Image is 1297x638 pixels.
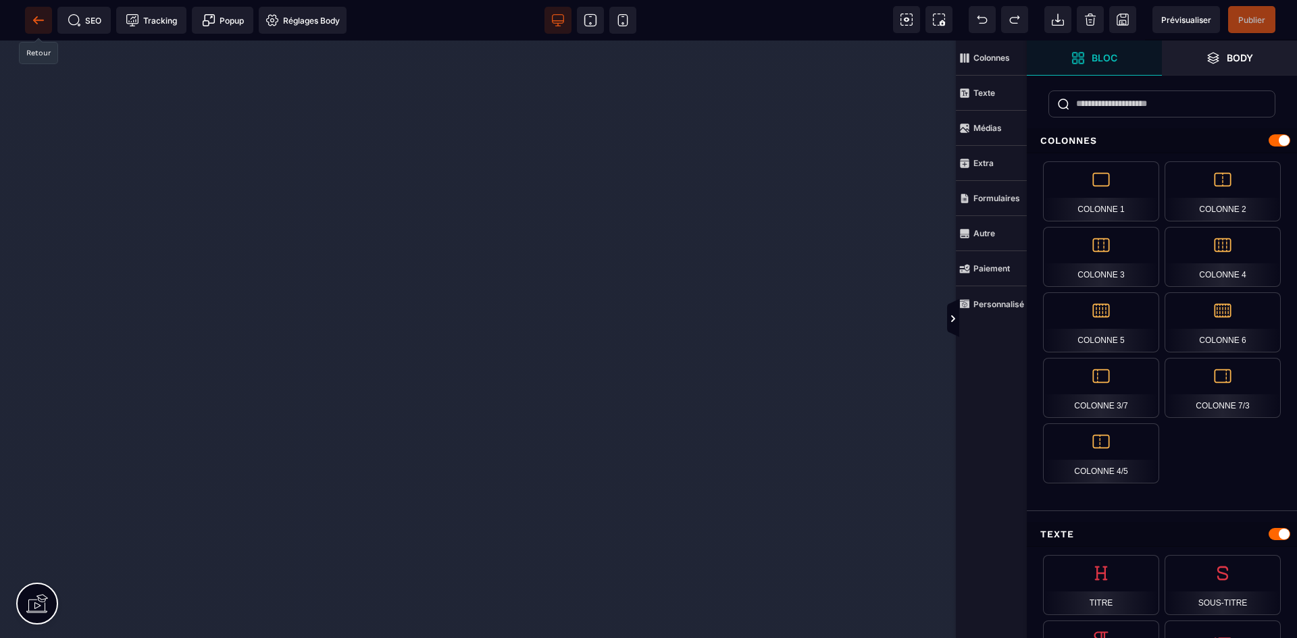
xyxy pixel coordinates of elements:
div: Colonne 1 [1043,161,1159,221]
span: Capture d'écran [925,6,952,33]
span: Colonnes [956,41,1027,76]
span: Créer une alerte modale [192,7,253,34]
span: Autre [956,216,1027,251]
strong: Extra [973,158,994,168]
span: Prévisualiser [1161,15,1211,25]
span: Personnalisé [956,286,1027,321]
span: Popup [202,14,244,27]
span: Importer [1044,6,1071,33]
strong: Colonnes [973,53,1010,63]
div: Colonne 7/3 [1165,358,1281,418]
strong: Body [1227,53,1253,63]
span: Réglages Body [265,14,340,27]
div: Colonnes [1027,128,1297,153]
span: Nettoyage [1077,6,1104,33]
div: Colonne 4/5 [1043,423,1159,483]
strong: Médias [973,123,1002,133]
span: Enregistrer [1109,6,1136,33]
span: Métadata SEO [57,7,111,34]
div: Sous-titre [1165,555,1281,615]
div: Colonne 3/7 [1043,358,1159,418]
div: Colonne 3 [1043,227,1159,287]
span: Formulaires [956,181,1027,216]
div: Colonne 5 [1043,292,1159,352]
span: SEO [68,14,101,27]
strong: Personnalisé [973,299,1024,309]
span: Voir tablette [577,7,604,34]
span: Publier [1238,15,1265,25]
div: Titre [1043,555,1159,615]
span: Médias [956,111,1027,146]
div: Texte [1027,522,1297,547]
span: Afficher les vues [1027,299,1040,340]
span: Défaire [969,6,996,33]
strong: Autre [973,228,995,238]
span: Ouvrir les blocs [1027,41,1162,76]
span: Code de suivi [116,7,186,34]
span: Favicon [259,7,347,34]
div: Colonne 2 [1165,161,1281,221]
span: Aperçu [1152,6,1220,33]
span: Retour [25,7,52,34]
span: Tracking [126,14,177,27]
span: Extra [956,146,1027,181]
span: Ouvrir les calques [1162,41,1297,76]
span: Voir les composants [893,6,920,33]
strong: Paiement [973,263,1010,273]
span: Paiement [956,251,1027,286]
div: Colonne 6 [1165,292,1281,352]
strong: Texte [973,88,995,98]
div: Colonne 4 [1165,227,1281,287]
span: Texte [956,76,1027,111]
strong: Formulaires [973,193,1020,203]
span: Enregistrer le contenu [1228,6,1275,33]
span: Rétablir [1001,6,1028,33]
span: Voir mobile [609,7,636,34]
strong: Bloc [1092,53,1117,63]
span: Voir bureau [544,7,571,34]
